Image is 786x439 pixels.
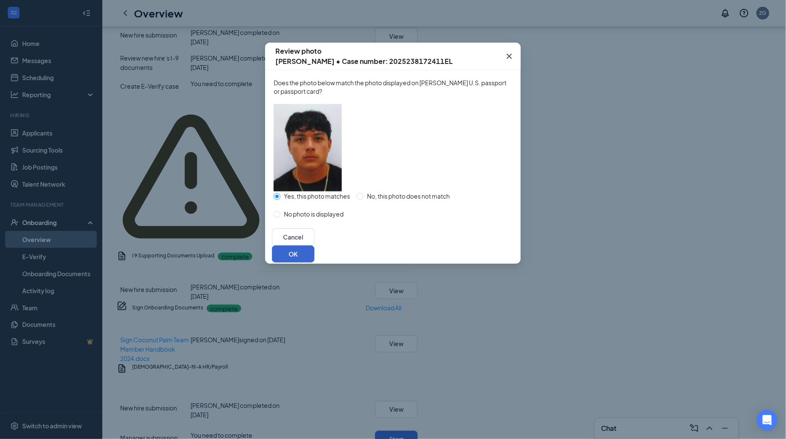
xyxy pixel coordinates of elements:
span: No photo is displayed [280,209,347,219]
button: Close [498,43,521,70]
svg: Cross [504,51,514,61]
img: employee [274,104,342,191]
span: No, this photo does not match [364,191,453,201]
button: Cancel [272,228,315,245]
div: Open Intercom Messenger [757,410,777,430]
span: Does the photo below match the photo displayed on [PERSON_NAME] U.S. passport or passport card? [274,78,512,95]
span: Yes, this photo matches [280,191,353,201]
span: [PERSON_NAME] • Case number: 2025238172411EL [275,57,453,66]
span: Review photo [275,46,453,56]
button: OK [272,245,315,263]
